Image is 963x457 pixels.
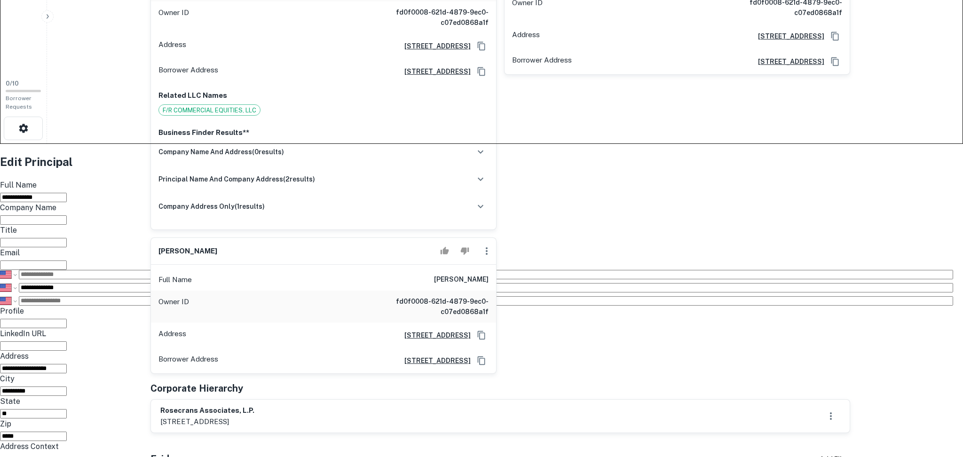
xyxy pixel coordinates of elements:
p: Borrower Address [158,354,218,368]
p: Address [158,328,186,342]
p: Owner ID [158,7,189,28]
iframe: Chat Widget [916,382,963,427]
h6: [STREET_ADDRESS] [750,56,824,67]
button: Copy Address [474,64,489,79]
p: Owner ID [158,296,189,317]
button: Copy Address [828,55,842,69]
p: Related LLC Names [158,90,489,101]
h6: [STREET_ADDRESS] [397,66,471,77]
button: Accept [436,242,453,260]
p: Full Name [158,274,192,285]
h6: [STREET_ADDRESS] [397,41,471,51]
h6: rosecrans associates, l.p. [160,405,254,416]
h6: [STREET_ADDRESS] [397,330,471,340]
button: Copy Address [828,29,842,43]
h6: fd0f0008-621d-4879-9ec0-c07ed0868a1f [376,296,489,317]
h6: principal name and company address ( 2 results) [158,174,315,184]
p: Borrower Address [512,55,572,69]
button: Copy Address [474,354,489,368]
h6: [STREET_ADDRESS] [750,31,824,41]
h6: [PERSON_NAME] [158,246,217,257]
h6: company address only ( 1 results) [158,201,265,212]
p: [STREET_ADDRESS] [160,416,254,427]
button: Copy Address [474,328,489,342]
button: Copy Address [474,39,489,53]
p: Address [512,29,540,43]
p: Borrower Address [158,64,218,79]
span: 0 / 10 [6,80,19,87]
h6: company name and address ( 0 results) [158,147,284,157]
h6: [STREET_ADDRESS] [397,355,471,366]
h5: Corporate Hierarchy [150,381,243,395]
h6: fd0f0008-621d-4879-9ec0-c07ed0868a1f [376,7,489,28]
p: Address [158,39,186,53]
span: Borrower Requests [6,95,32,110]
p: Business Finder Results** [158,127,489,138]
button: Reject [457,242,473,260]
h6: [PERSON_NAME] [434,274,489,285]
span: F/R COMMERCIAL EQUITIES, LLC [159,106,260,115]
